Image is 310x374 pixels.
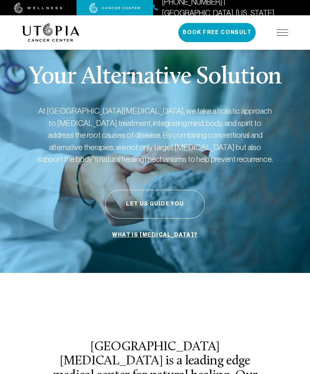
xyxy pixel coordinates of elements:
a: What is [MEDICAL_DATA]? [110,228,199,242]
p: At [GEOGRAPHIC_DATA][MEDICAL_DATA], we take a holistic approach to [MEDICAL_DATA] treatment, inte... [36,105,274,165]
img: logo [22,23,80,42]
p: Your Alternative Solution [29,65,281,90]
button: Book Free Consult [178,23,256,42]
img: cancer center [89,3,140,13]
button: Let Us Guide You [105,190,205,219]
img: icon-hamburger [277,29,288,36]
img: wellness [14,3,62,13]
